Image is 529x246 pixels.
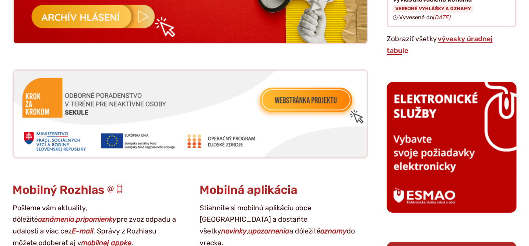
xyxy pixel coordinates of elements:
strong: upozornenia [248,227,289,235]
p: Zobraziť všetky [387,33,516,56]
strong: pripomienky [76,215,116,224]
strong: oznámenia [38,215,75,224]
strong: oznamy [320,227,347,235]
a: Zobraziť celú úradnú tabuľu [387,35,493,55]
img: esmao_sekule_b.png [387,82,516,213]
strong: novinky [221,227,247,235]
h3: Mobilná aplikácia [200,184,368,197]
h3: Mobilný Rozhlas [13,184,181,197]
strong: E-mail [72,227,93,235]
